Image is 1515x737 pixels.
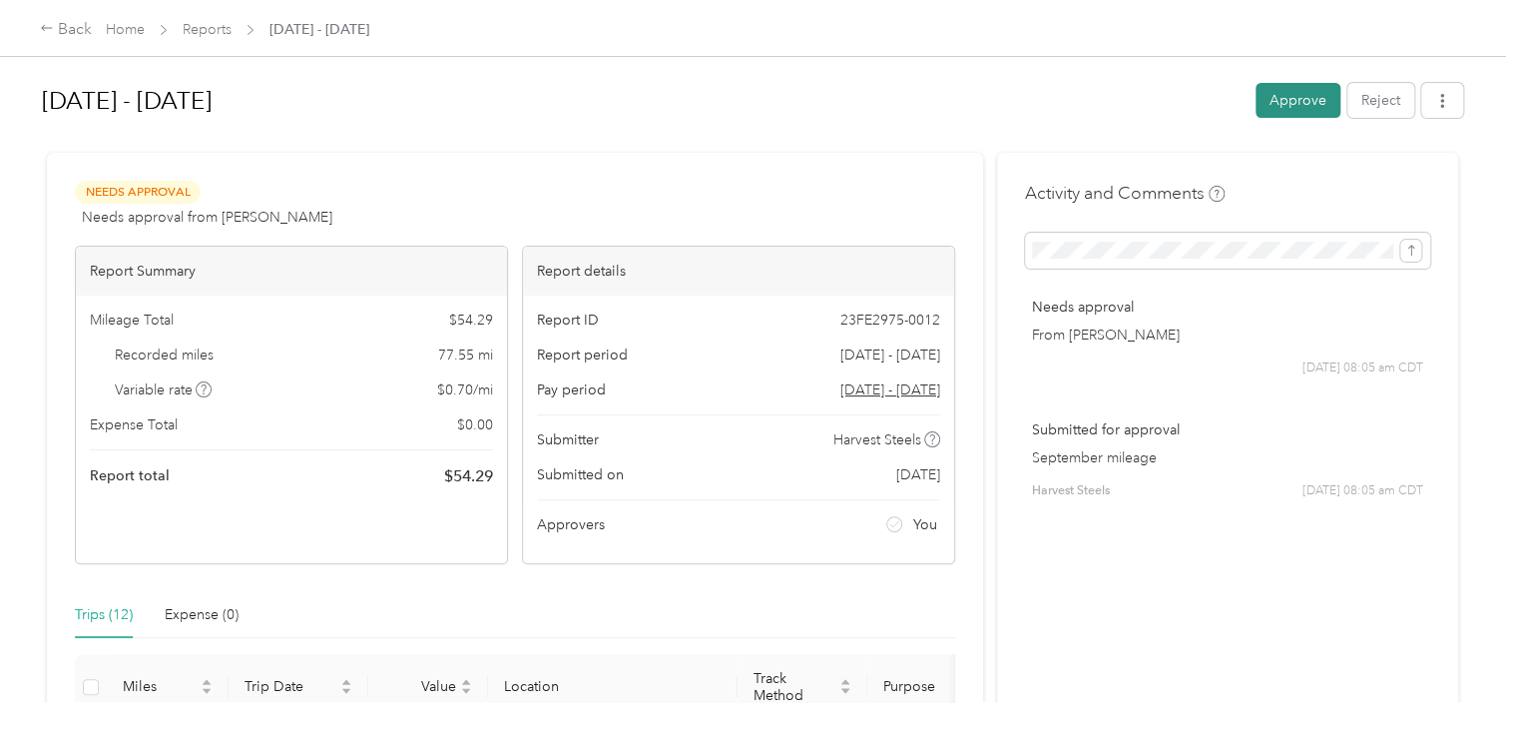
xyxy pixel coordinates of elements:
span: 23FE2975-0012 [840,310,940,331]
p: Submitted for approval [1032,419,1423,440]
span: caret-down [839,685,851,697]
div: Trips (12) [75,604,133,626]
span: Value [384,678,456,695]
button: Approve [1256,83,1340,118]
iframe: Everlance-gr Chat Button Frame [1403,625,1515,737]
th: Purpose [867,654,1017,721]
th: Track Method [738,654,867,721]
span: [DATE] - [DATE] [269,19,369,40]
h4: Activity and Comments [1025,181,1225,206]
span: Mileage Total [90,310,174,331]
span: Variable rate [115,379,213,400]
p: Needs approval [1032,297,1423,318]
span: $ 0.70 / mi [437,379,493,400]
a: Home [106,21,145,38]
span: Needs approval from [PERSON_NAME] [82,207,332,228]
span: [DATE] 08:05 am CDT [1302,482,1423,500]
div: Report Summary [76,247,507,296]
button: Reject [1347,83,1414,118]
span: [DATE] 08:05 am CDT [1302,360,1423,377]
span: caret-down [340,685,352,697]
span: Report total [90,465,170,486]
span: Track Method [754,670,835,704]
span: caret-up [839,676,851,688]
span: Report period [537,345,628,366]
span: Go to pay period [840,379,940,400]
span: Approvers [537,514,605,535]
span: 77.55 mi [438,345,493,366]
div: Back [40,18,92,42]
span: $ 54.29 [444,464,493,488]
span: caret-up [340,676,352,688]
span: $ 54.29 [449,310,493,331]
span: Expense Total [90,414,178,435]
p: September mileage [1032,447,1423,468]
span: Submitted on [537,464,624,485]
span: caret-up [201,676,213,688]
span: Trip Date [245,678,336,695]
span: Submitter [537,429,599,450]
span: $ 0.00 [457,414,493,435]
span: Miles [123,678,197,695]
span: caret-up [460,676,472,688]
span: Needs Approval [75,181,201,204]
div: Expense (0) [165,604,239,626]
span: [DATE] - [DATE] [840,345,940,366]
span: Recorded miles [115,345,214,366]
th: Location [488,654,738,721]
th: Value [368,654,488,721]
span: Harvest Steels [833,429,921,450]
span: Pay period [537,379,606,400]
span: caret-down [201,685,213,697]
th: Trip Date [229,654,368,721]
span: Harvest Steels [1032,482,1110,500]
p: From [PERSON_NAME] [1032,325,1423,346]
span: Purpose [883,678,985,695]
span: Report ID [537,310,599,331]
th: Miles [107,654,229,721]
span: caret-down [460,685,472,697]
div: Report details [523,247,954,296]
h1: Sep 1 - 30, 2025 [42,77,1242,125]
a: Reports [183,21,232,38]
span: [DATE] [896,464,940,485]
span: You [913,514,937,535]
